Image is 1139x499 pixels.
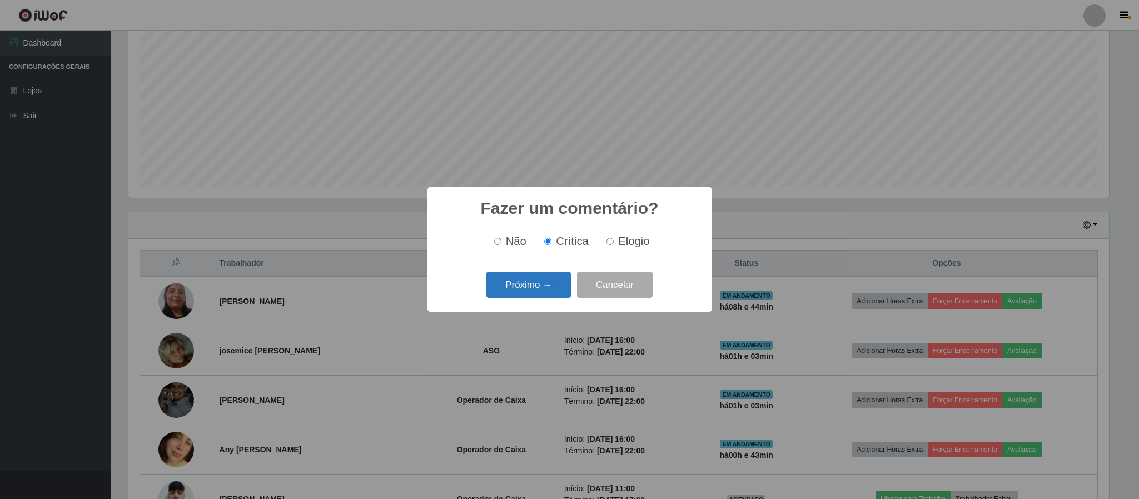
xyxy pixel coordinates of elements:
h2: Fazer um comentário? [480,198,658,218]
input: Não [494,238,501,245]
input: Elogio [606,238,614,245]
button: Próximo → [486,272,571,298]
button: Cancelar [577,272,653,298]
span: Elogio [618,235,649,247]
input: Crítica [544,238,551,245]
span: Não [506,235,526,247]
span: Crítica [556,235,589,247]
